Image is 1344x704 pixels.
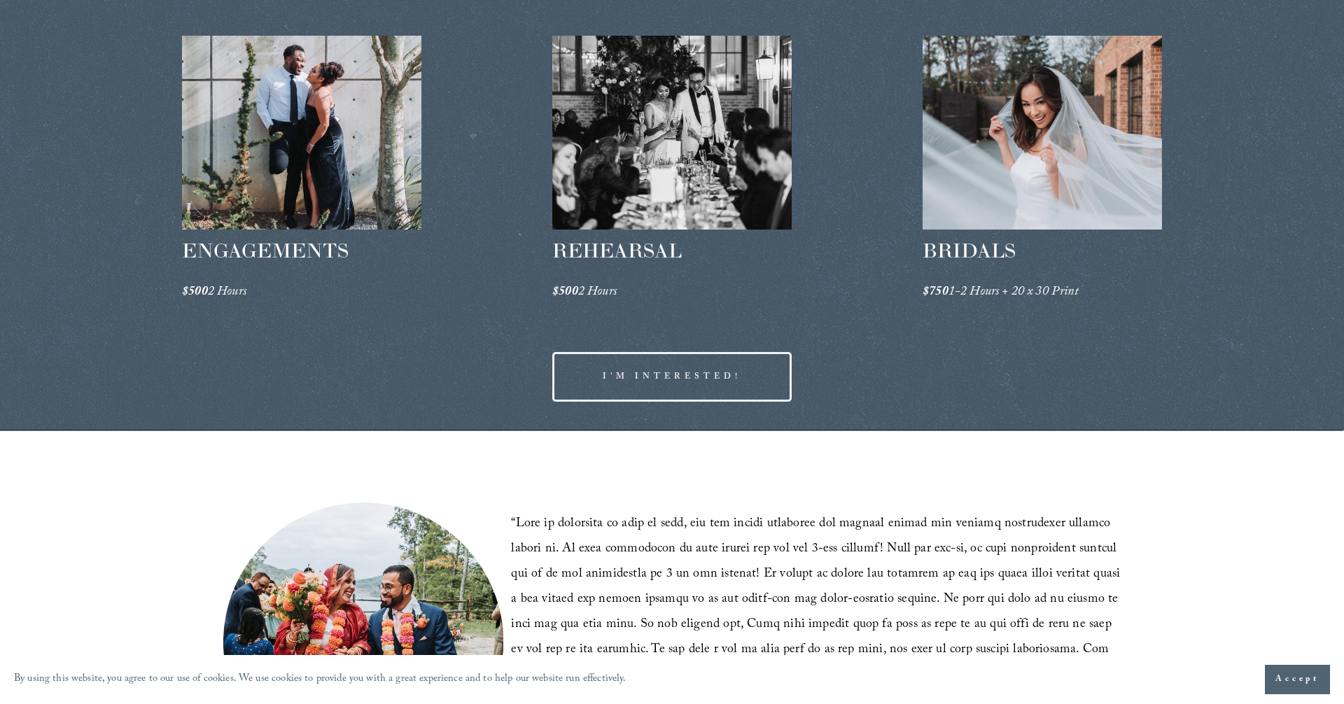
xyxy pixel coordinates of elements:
em: $750 [923,282,948,304]
span: BRIDALS [923,238,1016,263]
button: Accept [1265,665,1330,694]
span: ENGAGEMENTS [182,238,349,263]
a: I'M INTERESTED! [552,352,792,402]
em: $500 [182,282,208,304]
span: “ [511,514,515,535]
p: By using this website, you agree to our use of cookies. We use cookies to provide you with a grea... [14,670,626,690]
em: $500 [552,282,578,304]
span: REHEARSAL [552,238,682,263]
span: Accept [1275,673,1319,687]
em: 2 Hours [578,282,617,304]
em: 2 Hours [208,282,246,304]
em: 1-2 Hours + 20 x 30 Print [948,282,1079,304]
